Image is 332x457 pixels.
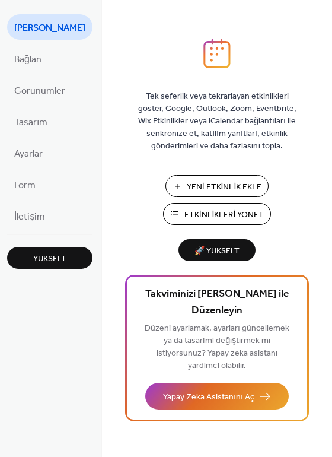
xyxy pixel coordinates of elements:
[145,320,289,374] span: Düzeni ayarlamak, ayarları güncellemek ya da tasarımı değiştirmek mi istiyorsunuz? Yapay zeka asi...
[14,208,45,226] span: İletişim
[14,176,36,195] span: Form
[14,19,85,37] span: [PERSON_NAME]
[7,77,72,103] a: Görünümler
[186,243,248,259] span: 🚀 Yükselt
[165,175,269,197] button: Yeni Etkinlik Ekle
[7,203,52,228] a: İletişim
[33,253,66,265] span: Yükselt
[7,247,92,269] button: Yükselt
[187,181,262,193] span: Yeni Etkinlik Ekle
[203,39,231,68] img: logo_icon.svg
[184,209,264,221] span: Etkinlikleri Yönet
[163,391,254,404] span: Yapay Zeka Asistanını Aç
[14,82,65,100] span: Görünümler
[14,145,43,163] span: Ayarlar
[7,109,55,134] a: Tasarım
[145,383,289,410] button: Yapay Zeka Asistanını Aç
[14,50,41,69] span: Bağlan
[7,172,43,197] a: Form
[178,239,256,261] button: 🚀 Yükselt
[7,140,50,166] a: Ayarlar
[163,203,272,225] button: Etkinlikleri Yönet
[137,90,297,153] span: Tek seferlik veya tekrarlayan etkinlikleri göster, Google, Outlook, Zoom, Eventbrite, Wix Etkinli...
[143,286,291,319] span: Takviminizi [PERSON_NAME] ile Düzenleyin
[14,113,47,132] span: Tasarım
[7,14,92,40] a: [PERSON_NAME]
[7,46,49,71] a: Bağlan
